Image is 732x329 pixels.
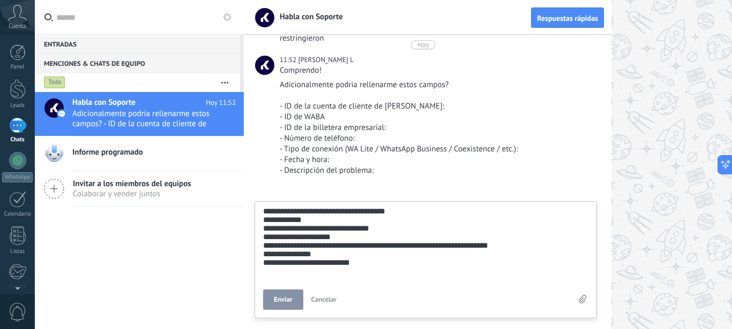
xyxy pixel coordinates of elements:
[280,133,595,144] div: - Número de teléfono:
[73,179,191,189] span: Invitar a los miembros del equipos
[72,97,136,108] span: Habla con Soporte
[255,56,274,75] span: Facundo L
[2,248,33,255] div: Listas
[537,14,598,22] span: Respuestas rápidas
[263,289,303,310] button: Enviar
[35,53,240,73] div: Menciones & Chats de equipo
[44,76,65,89] div: Todo
[2,172,33,182] div: WhatsApp
[9,23,26,30] span: Cuenta
[2,211,33,218] div: Calendario
[417,40,429,49] div: Hoy
[2,64,33,71] div: Panel
[274,296,293,303] span: Enviar
[280,112,595,123] div: - ID de WABA
[307,289,341,310] button: Cancelar
[280,144,595,155] div: - Tipo de conexión (WA Lite / WhatsApp Business / Coexistence / etc.):
[280,165,595,176] div: - Descripción del problema:
[280,55,298,65] div: 11:52
[206,97,236,108] span: Hoy 11:52
[280,65,595,76] div: Comprendo!
[35,92,244,136] a: Habla con Soporte Hoy 11:52 Adicionalmente podria rellenarme estos campos? - ID de la cuenta de c...
[273,12,343,22] span: Habla con Soporte
[2,136,33,143] div: Chats
[311,295,337,304] span: Cancelar
[35,136,244,171] a: Informe programado
[2,102,33,109] div: Leads
[280,101,595,112] div: - ID de la cuenta de cliente de [PERSON_NAME]:
[35,34,240,53] div: Entradas
[73,189,191,199] span: Colaborar y vender juntos
[298,55,354,64] span: Facundo L
[280,80,595,90] div: Adicionalmente podria rellenarme estos campos?
[72,109,215,129] span: Adicionalmente podria rellenarme estos campos? - ID de la cuenta de cliente de Kommo: - ID de WAB...
[531,7,604,28] button: Respuestas rápidas
[280,123,595,133] div: - ID de la billetera empresarial:
[72,147,143,158] span: Informe programado
[280,155,595,165] div: - Fecha y hora:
